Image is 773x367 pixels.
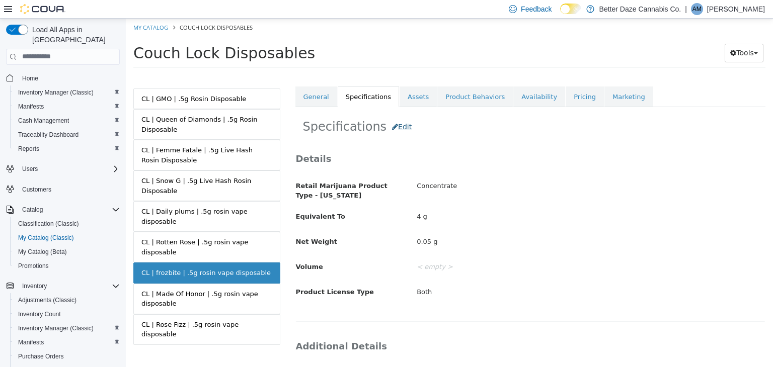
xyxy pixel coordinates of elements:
a: Inventory Manager (Classic) [14,322,98,334]
p: [PERSON_NAME] [707,3,765,15]
button: Catalog [18,204,47,216]
span: Promotions [14,260,120,272]
a: Assets [274,68,311,89]
h3: Details [170,134,640,146]
a: Pricing [440,68,478,89]
button: Inventory [2,279,124,293]
span: Net Weight [170,219,211,227]
button: Inventory Manager (Classic) [10,85,124,100]
a: Adjustments (Classic) [14,294,81,306]
a: Traceabilty Dashboard [14,129,83,141]
button: Traceabilty Dashboard [10,128,124,142]
button: My Catalog (Beta) [10,245,124,259]
span: Inventory Manager (Classic) [14,86,120,99]
div: CL | Made Of Honor | .5g rosin vape disposable [16,270,146,290]
a: Classification (Classic) [14,218,83,230]
a: My Catalog (Beta) [14,246,71,258]
span: Users [22,165,38,173]
span: AM [692,3,702,15]
span: Inventory [22,282,47,290]
h2: Specifications [177,99,633,118]
a: Inventory Manager (Classic) [14,86,98,99]
button: Users [18,163,42,175]
a: Home [18,72,42,84]
span: Traceabilty Dashboard [14,129,120,141]
a: Promotions [14,260,53,272]
div: < empty > [283,346,647,364]
span: Cash Management [18,117,69,125]
button: Adjustments (Classic) [10,293,124,307]
span: Feedback [521,4,552,14]
button: Purchase Orders [10,349,124,363]
span: Classification (Classic) [14,218,120,230]
span: Inventory Count [18,310,61,318]
a: Availability [388,68,439,89]
a: Marketing [479,68,527,89]
a: General [170,68,211,89]
span: Manifests [14,336,120,348]
div: CL | GMO | .5g Rosin Disposable [16,75,120,85]
span: Manifests [14,101,120,113]
span: Adjustments (Classic) [18,296,76,304]
div: CL | Rotten Rose | .5g rosin vape disposable [16,219,146,238]
h3: Additional Details [170,322,640,333]
button: Classification (Classic) [10,217,124,231]
button: Customers [2,182,124,197]
span: Product License Type [170,269,248,277]
input: Dark Mode [560,4,581,14]
img: Cova [20,4,65,14]
a: Purchase Orders [14,350,68,362]
div: CL | Daily plums | .5g rosin vape disposable [16,188,146,208]
span: My Catalog (Classic) [18,234,74,242]
span: Couch Lock Disposables [54,5,127,13]
span: Customers [18,183,120,196]
a: My Catalog (Classic) [14,232,78,244]
button: Inventory Manager (Classic) [10,321,124,335]
a: Customers [18,183,55,196]
span: Reports [14,143,120,155]
button: Catalog [2,203,124,217]
button: Inventory [18,280,51,292]
button: Tools [599,25,638,44]
span: Inventory Manager (Classic) [14,322,120,334]
button: Edit [261,99,291,118]
div: CL | Queen of Diamonds | .5g Rosin Disposable [16,96,146,116]
span: Promotions [18,262,49,270]
a: Reports [14,143,43,155]
div: Both [283,265,647,283]
div: 4 g [283,190,647,207]
span: Adjustments (Classic) [14,294,120,306]
a: Inventory Count [14,308,65,320]
a: Manifests [14,336,48,348]
div: 0.05 g [283,215,647,232]
span: Volume [170,244,197,252]
span: Retail Marijuana Product Type - [US_STATE] [170,163,262,181]
span: Cash Management [14,115,120,127]
a: Cash Management [14,115,73,127]
span: Catalog [22,206,43,214]
span: Manifests [18,338,44,346]
span: Classification (Classic) [18,220,79,228]
div: < empty > [283,240,647,257]
a: Specifications [212,68,273,89]
span: Inventory Manager (Classic) [18,88,94,97]
span: Couch Lock Disposables [8,26,189,43]
span: My Catalog (Beta) [14,246,120,258]
span: Home [22,74,38,82]
a: Manifests [14,101,48,113]
button: Home [2,71,124,85]
div: CL | Rose Fizz | .5g rosin vape disposable [16,301,146,321]
button: Cash Management [10,114,124,128]
span: Catalog [18,204,120,216]
span: Home [18,72,120,84]
button: Promotions [10,259,124,273]
button: Manifests [10,335,124,349]
button: Inventory Count [10,307,124,321]
span: Manifests [18,103,44,111]
p: | [685,3,687,15]
p: Better Daze Cannabis Co. [599,3,681,15]
span: Equivalent To [170,194,219,202]
span: Traceabilty Dashboard [18,131,79,139]
span: Customers [22,186,51,194]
